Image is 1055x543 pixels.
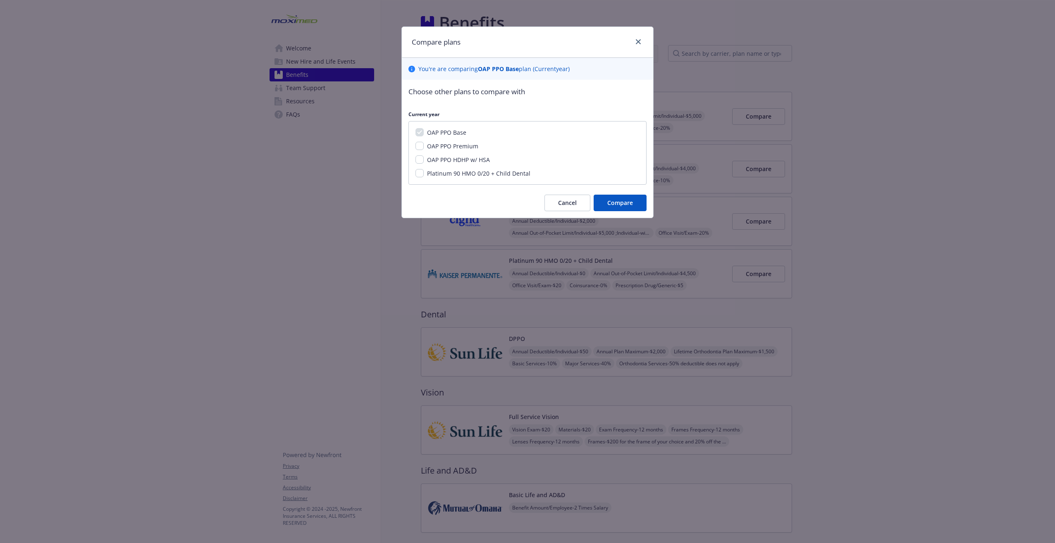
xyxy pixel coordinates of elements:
h1: Compare plans [412,37,461,48]
p: Choose other plans to compare with [408,86,647,97]
p: Current year [408,111,647,118]
span: Cancel [558,199,577,207]
button: Cancel [544,195,590,211]
button: Compare [594,195,647,211]
span: Compare [607,199,633,207]
a: close [633,37,643,47]
span: OAP PPO Premium [427,142,478,150]
span: OAP PPO Base [427,129,466,136]
b: OAP PPO Base [478,65,519,73]
span: OAP PPO HDHP w/ HSA [427,156,490,164]
p: You ' re are comparing plan ( Current year) [418,64,570,73]
span: Platinum 90 HMO 0/20 + Child Dental [427,169,530,177]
